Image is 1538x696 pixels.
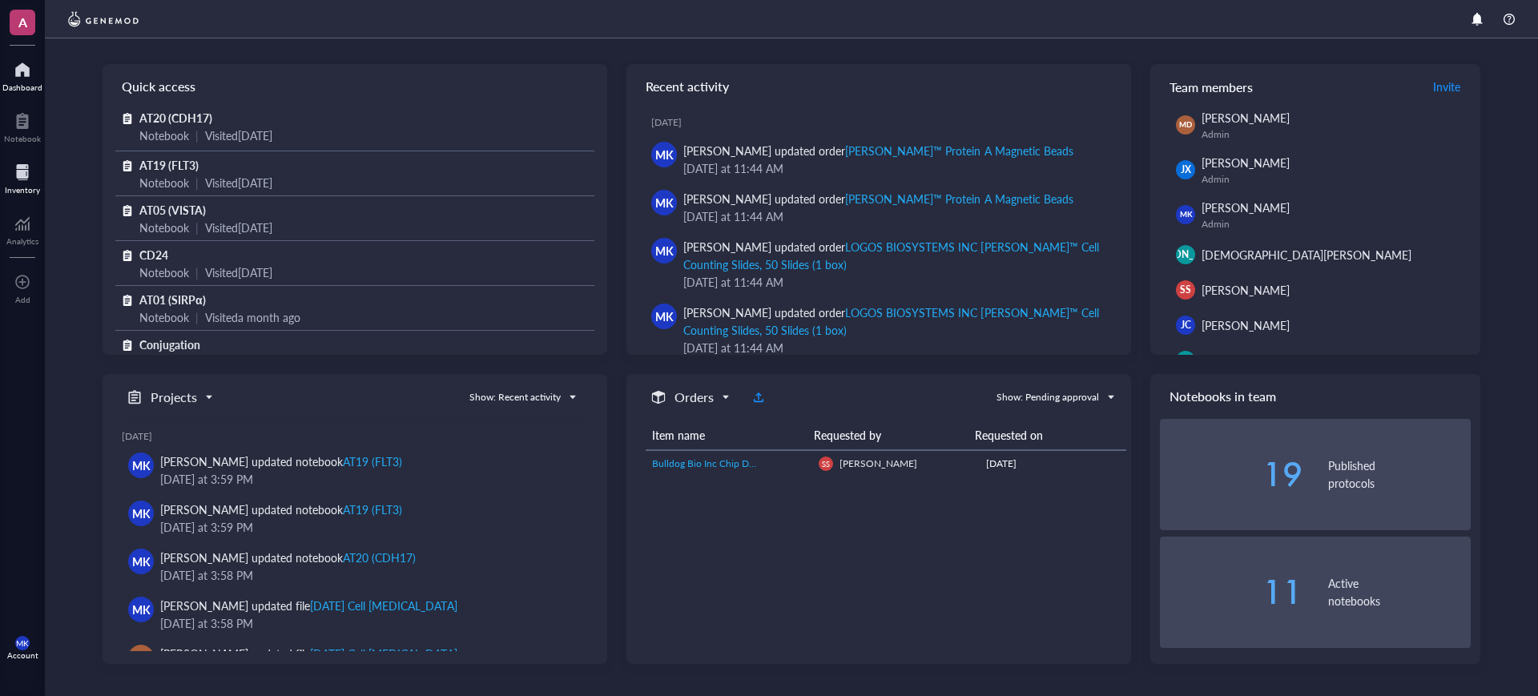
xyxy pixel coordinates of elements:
div: [PERSON_NAME] updated notebook [160,453,402,470]
span: JX [1181,163,1191,177]
img: genemod-logo [64,10,143,29]
div: Visited [DATE] [205,219,272,236]
div: Visited [DATE] [205,264,272,281]
div: Recent activity [626,64,1131,109]
div: [DATE] at 3:58 PM [160,614,575,632]
th: Requested on [968,420,1110,450]
div: Account [7,650,38,660]
span: [PERSON_NAME] [1202,352,1290,368]
span: JW [1179,354,1192,367]
span: CD24 [139,247,168,263]
div: Admin [1202,173,1464,186]
span: JC [1181,318,1191,332]
th: Item name [646,420,807,450]
a: MK[PERSON_NAME] updated notebookAT20 (CDH17)[DATE] at 3:58 PM [122,542,588,590]
a: MK[PERSON_NAME] updated notebookAT19 (FLT3)[DATE] at 3:59 PM [122,446,588,494]
div: [PERSON_NAME] updated notebook [160,501,402,518]
div: Visited a month ago [205,308,300,326]
span: A [18,12,27,32]
div: Notebook [139,308,189,326]
div: AT19 (FLT3) [343,453,402,469]
div: | [195,127,199,144]
a: MK[PERSON_NAME] updated orderLOGOS BIOSYSTEMS INC [PERSON_NAME]™ Cell Counting Slides, 50 Slides ... [639,297,1118,363]
span: [PERSON_NAME] [1202,317,1290,333]
span: [PERSON_NAME] [1202,155,1290,171]
span: [PERSON_NAME] [1202,282,1290,298]
div: [DATE] Cell [MEDICAL_DATA] [310,597,457,614]
div: [PERSON_NAME] updated file [160,597,457,614]
div: LOGOS BIOSYSTEMS INC [PERSON_NAME]™ Cell Counting Slides, 50 Slides (1 box) [683,304,1099,338]
div: [PERSON_NAME] updated order [683,190,1073,207]
div: Show: Pending approval [996,390,1099,404]
div: LOGOS BIOSYSTEMS INC [PERSON_NAME]™ Cell Counting Slides, 50 Slides (1 box) [683,239,1099,272]
span: MK [132,553,151,570]
div: Active notebooks [1328,574,1471,610]
div: AT20 (CDH17) [343,549,416,565]
div: [PERSON_NAME] updated order [683,142,1073,159]
span: [DEMOGRAPHIC_DATA][PERSON_NAME] [1202,247,1411,263]
div: | [195,264,199,281]
div: Quick access [103,64,607,109]
span: MK [1179,209,1191,220]
div: [DATE] at 3:59 PM [160,518,575,536]
span: MK [655,194,674,211]
div: Show: Recent activity [469,390,561,404]
span: MK [16,638,29,648]
a: MK[PERSON_NAME] updated notebookAT19 (FLT3)[DATE] at 3:59 PM [122,494,588,542]
span: MK [655,308,674,325]
div: Visited [DATE] [205,174,272,191]
div: [PERSON_NAME] updated order [683,304,1105,339]
div: [DATE] at 11:44 AM [683,159,1105,177]
div: [PERSON_NAME]™ Protein A Magnetic Beads [845,191,1073,207]
span: SS [1180,283,1191,297]
span: AT20 (CDH17) [139,110,212,126]
div: [DATE] [122,430,588,443]
span: MK [132,505,151,522]
div: 11 [1160,576,1302,608]
div: Notebook [4,134,41,143]
span: Invite [1433,78,1460,95]
div: [PERSON_NAME] updated notebook [160,549,416,566]
div: Add [15,295,30,304]
span: MK [655,146,674,163]
div: | [195,174,199,191]
div: Notebook [139,264,189,281]
div: [PERSON_NAME]™ Protein A Magnetic Beads [845,143,1073,159]
th: Requested by [807,420,969,450]
span: AT19 (FLT3) [139,157,199,173]
span: [PERSON_NAME] [1147,247,1225,262]
a: MK[PERSON_NAME] updated orderLOGOS BIOSYSTEMS INC [PERSON_NAME]™ Cell Counting Slides, 50 Slides ... [639,231,1118,297]
div: [DATE] at 3:58 PM [160,566,575,584]
span: Bulldog Bio Inc Chip Disposable Hemocytometer 50 slides [652,457,898,470]
div: Admin [1202,218,1464,231]
a: Notebook [4,108,41,143]
span: AT01 (SIRPα) [139,292,206,308]
div: Notebooks in team [1150,374,1480,419]
div: Notebook [139,219,189,236]
a: MK[PERSON_NAME] updated file[DATE] Cell [MEDICAL_DATA][DATE] at 3:58 PM [122,590,588,638]
span: Conjugation [139,336,200,352]
div: Team members [1150,64,1480,109]
div: AT19 (FLT3) [343,501,402,517]
h5: Projects [151,388,197,407]
div: [PERSON_NAME] updated order [683,238,1105,273]
span: MK [132,457,151,474]
div: 19 [1160,458,1302,490]
div: Inventory [5,185,40,195]
span: MK [655,242,674,259]
button: Invite [1432,74,1461,99]
a: Bulldog Bio Inc Chip Disposable Hemocytometer 50 slides [652,457,806,471]
span: SS [823,459,830,468]
a: Inventory [5,159,40,195]
div: Published protocols [1328,457,1471,492]
div: [DATE] at 3:59 PM [160,470,575,488]
div: Dashboard [2,82,42,92]
div: [DATE] [986,457,1120,471]
div: Analytics [6,236,38,246]
span: [PERSON_NAME] [839,457,917,470]
div: Visited [DATE] [205,127,272,144]
span: [PERSON_NAME] [1202,199,1290,215]
div: Admin [1202,128,1464,141]
a: MK[PERSON_NAME] updated order[PERSON_NAME]™ Protein A Magnetic Beads[DATE] at 11:44 AM [639,135,1118,183]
